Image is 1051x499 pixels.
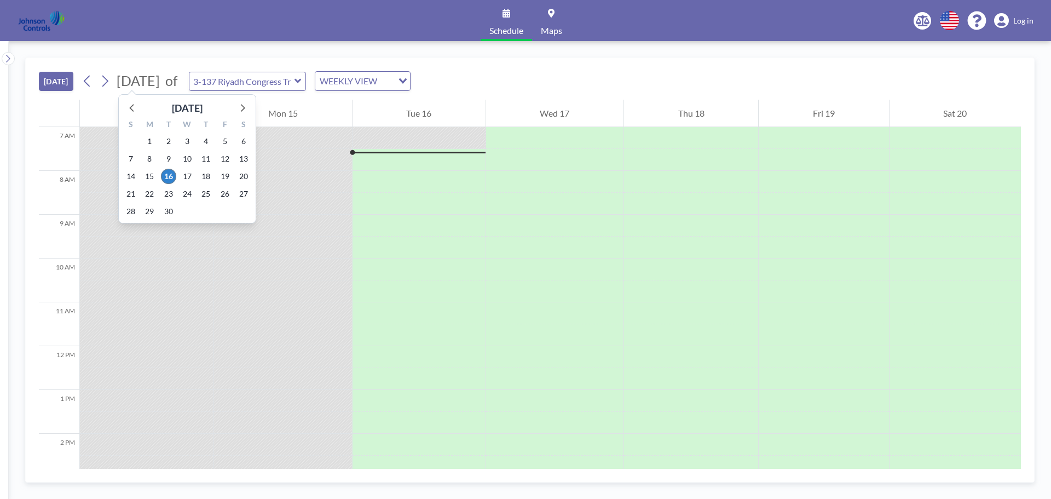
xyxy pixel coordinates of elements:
div: S [234,118,253,133]
span: of [165,72,177,89]
span: Friday, September 19, 2025 [217,169,233,184]
a: Log in [994,13,1033,28]
span: Tuesday, September 16, 2025 [161,169,176,184]
span: Thursday, September 11, 2025 [198,151,213,167]
span: Monday, September 1, 2025 [142,134,157,149]
span: Tuesday, September 23, 2025 [161,186,176,202]
span: Thursday, September 4, 2025 [198,134,213,149]
span: Tuesday, September 2, 2025 [161,134,176,149]
span: Thursday, September 25, 2025 [198,186,213,202]
span: Thursday, September 18, 2025 [198,169,213,184]
div: Sat 20 [890,100,1021,127]
span: Wednesday, September 17, 2025 [180,169,195,184]
div: F [215,118,234,133]
span: Schedule [489,26,523,35]
span: Monday, September 29, 2025 [142,204,157,219]
span: WEEKLY VIEW [317,74,379,88]
div: T [159,118,178,133]
span: Tuesday, September 30, 2025 [161,204,176,219]
div: [DATE] [172,100,203,116]
button: [DATE] [39,72,73,91]
div: 1 PM [39,390,79,434]
span: Sunday, September 21, 2025 [123,186,138,202]
span: Saturday, September 13, 2025 [236,151,251,167]
div: W [178,118,197,133]
span: Saturday, September 6, 2025 [236,134,251,149]
div: 12 PM [39,346,79,390]
div: 10 AM [39,259,79,302]
span: Wednesday, September 3, 2025 [180,134,195,149]
div: M [140,118,159,133]
div: T [197,118,215,133]
div: Wed 17 [486,100,623,127]
span: Friday, September 5, 2025 [217,134,233,149]
div: 11 AM [39,302,79,346]
span: Monday, September 22, 2025 [142,186,157,202]
div: Fri 19 [759,100,888,127]
span: Wednesday, September 10, 2025 [180,151,195,167]
div: Sun 14 [80,100,213,127]
input: Search for option [380,74,392,88]
span: Friday, September 26, 2025 [217,186,233,202]
span: Tuesday, September 9, 2025 [161,151,176,167]
span: [DATE] [117,72,160,89]
span: Monday, September 15, 2025 [142,169,157,184]
div: Search for option [315,72,410,90]
span: Log in [1013,16,1033,26]
div: Mon 15 [214,100,351,127]
span: Sunday, September 28, 2025 [123,204,138,219]
div: 7 AM [39,127,79,171]
span: Maps [541,26,562,35]
span: Saturday, September 20, 2025 [236,169,251,184]
div: 9 AM [39,215,79,259]
span: Sunday, September 7, 2025 [123,151,138,167]
span: Wednesday, September 24, 2025 [180,186,195,202]
div: Thu 18 [624,100,758,127]
div: 8 AM [39,171,79,215]
input: 3-137 Riyadh Congress Training Room [189,72,294,90]
div: Tue 16 [353,100,486,127]
span: Friday, September 12, 2025 [217,151,233,167]
div: S [122,118,140,133]
img: organization-logo [18,10,65,32]
span: Sunday, September 14, 2025 [123,169,138,184]
span: Saturday, September 27, 2025 [236,186,251,202]
div: 2 PM [39,434,79,478]
span: Monday, September 8, 2025 [142,151,157,167]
